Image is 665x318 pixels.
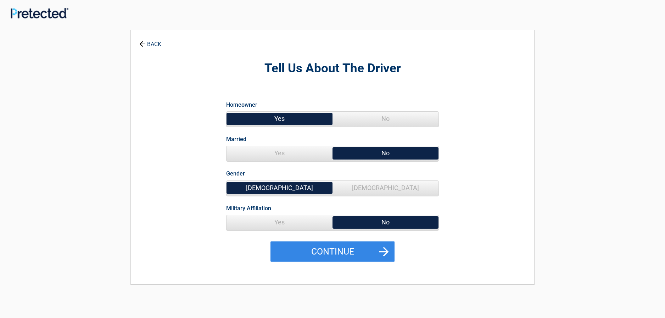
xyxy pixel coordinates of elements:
span: Yes [227,112,332,126]
label: Married [226,134,246,144]
span: No [332,112,438,126]
span: [DEMOGRAPHIC_DATA] [227,181,332,195]
h2: Tell Us About The Driver [170,60,495,77]
img: Main Logo [11,8,68,18]
span: No [332,215,438,229]
label: Gender [226,169,245,178]
span: No [332,146,438,160]
a: BACK [138,35,163,47]
span: [DEMOGRAPHIC_DATA] [332,181,438,195]
label: Military Affiliation [226,203,271,213]
button: Continue [270,241,395,262]
span: Yes [227,146,332,160]
label: Homeowner [226,100,257,110]
span: Yes [227,215,332,229]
